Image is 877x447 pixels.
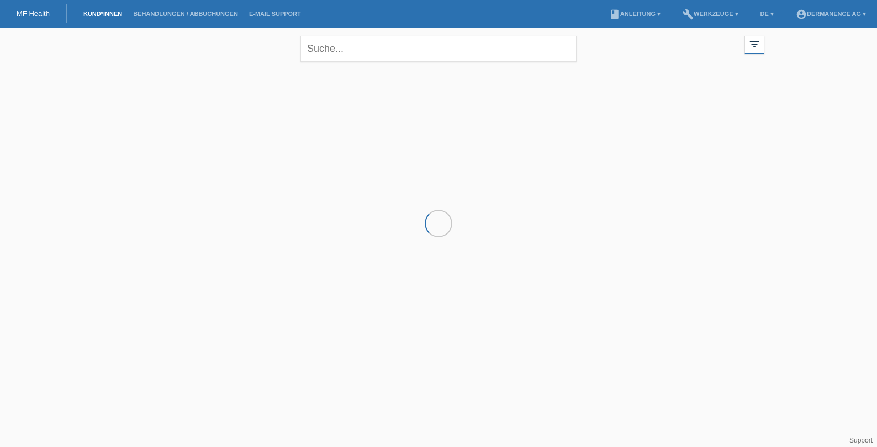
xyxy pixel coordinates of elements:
[849,437,873,444] a: Support
[796,9,807,20] i: account_circle
[609,9,620,20] i: book
[300,36,577,62] input: Suche...
[128,10,244,17] a: Behandlungen / Abbuchungen
[677,10,744,17] a: buildWerkzeuge ▾
[17,9,50,18] a: MF Health
[755,10,779,17] a: DE ▾
[748,38,760,50] i: filter_list
[604,10,666,17] a: bookAnleitung ▾
[790,10,871,17] a: account_circleDermanence AG ▾
[683,9,694,20] i: build
[244,10,307,17] a: E-Mail Support
[78,10,128,17] a: Kund*innen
